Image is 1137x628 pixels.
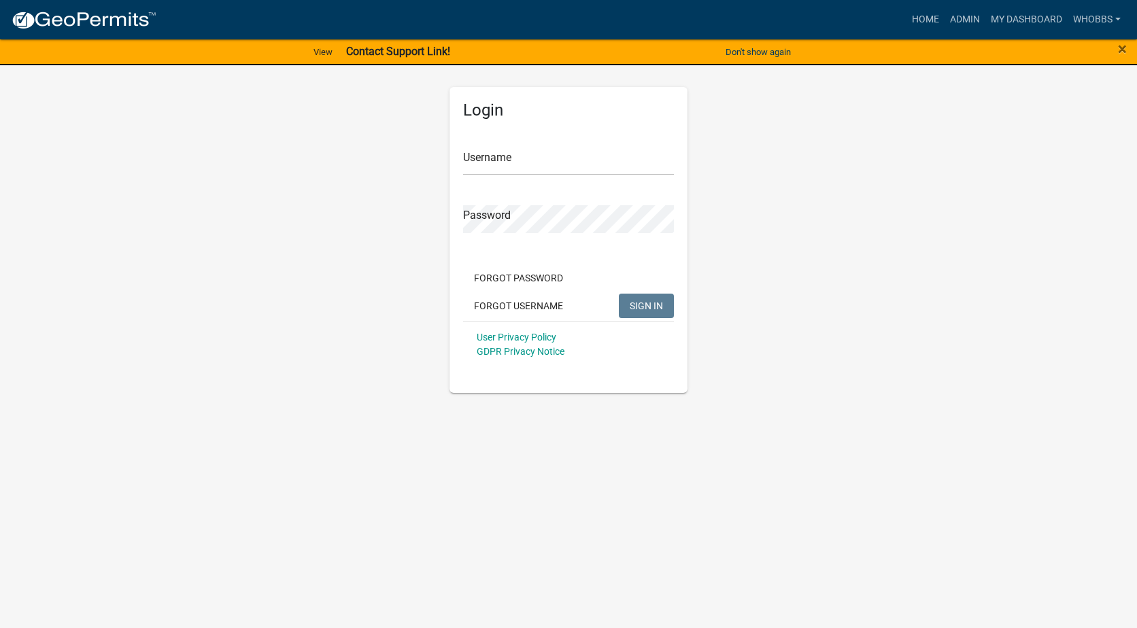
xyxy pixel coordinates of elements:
[906,7,945,33] a: Home
[477,332,556,343] a: User Privacy Policy
[945,7,985,33] a: Admin
[346,45,450,58] strong: Contact Support Link!
[1118,41,1127,57] button: Close
[630,300,663,311] span: SIGN IN
[619,294,674,318] button: SIGN IN
[985,7,1068,33] a: My Dashboard
[463,294,574,318] button: Forgot Username
[463,101,674,120] h5: Login
[720,41,796,63] button: Don't show again
[1118,39,1127,58] span: ×
[477,346,564,357] a: GDPR Privacy Notice
[308,41,338,63] a: View
[463,266,574,290] button: Forgot Password
[1068,7,1126,33] a: whobbs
